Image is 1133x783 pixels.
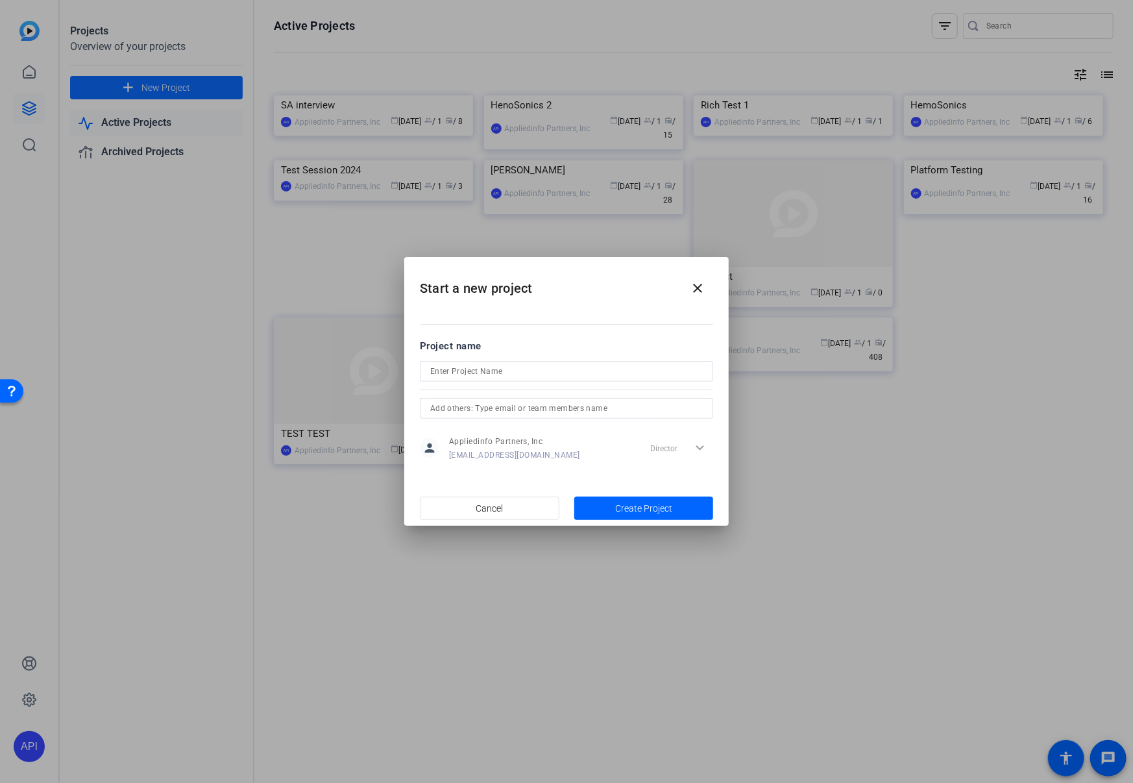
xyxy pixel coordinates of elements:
div: Project name [420,339,713,353]
span: [EMAIL_ADDRESS][DOMAIN_NAME] [449,450,580,460]
button: Create Project [574,497,714,520]
mat-icon: person [420,438,439,458]
input: Add others: Type email or team members name [430,401,703,416]
h2: Start a new project [404,257,729,310]
mat-icon: close [690,280,705,296]
button: Cancel [420,497,559,520]
input: Enter Project Name [430,364,703,379]
span: Appliedinfo Partners, Inc [449,436,580,447]
span: Create Project [615,502,672,516]
span: Cancel [476,496,503,521]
